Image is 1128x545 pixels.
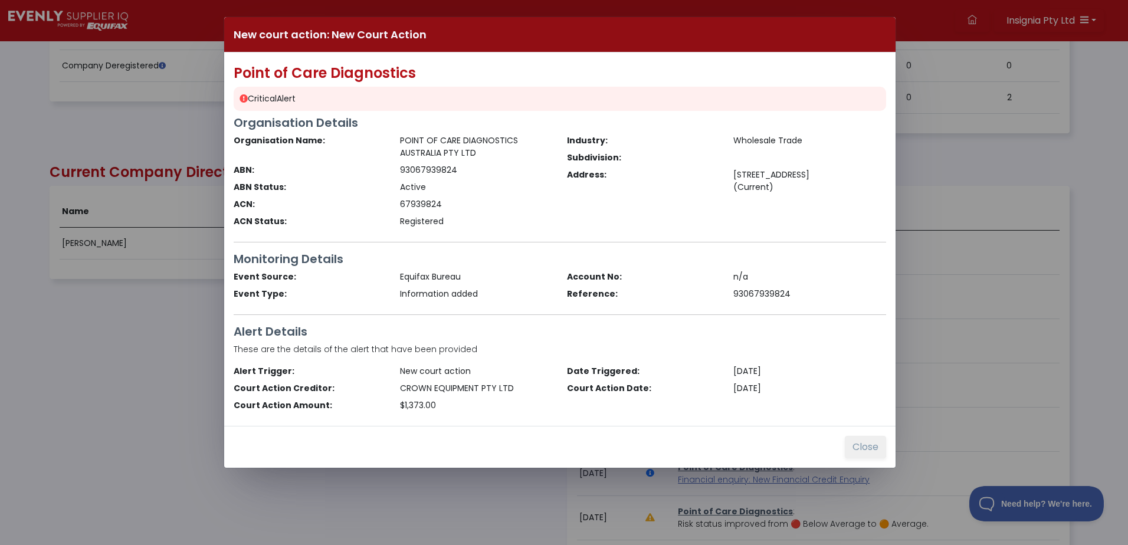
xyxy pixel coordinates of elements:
p: These are the details of the alert that have been provided [234,343,886,356]
div: Alert [234,87,886,111]
h2: Point of Care Diagnostics [234,65,886,82]
h3: Organisation Details [234,116,886,130]
div: 93067939824 [726,288,893,300]
div: Alert Trigger: [227,365,394,377]
div: ABN: [227,164,394,176]
h3: Monitoring Details [234,252,886,266]
div: Address: [560,169,727,193]
div: Equifax Bureau [393,271,560,283]
div: ACN Status: [227,215,394,228]
div: Court Action Creditor: [227,382,394,395]
div: Wholesale Trade [726,134,893,147]
div: 67939824 [393,198,560,211]
div: Event Type: [227,288,394,300]
div: Active [393,181,560,193]
div: n/a [726,271,893,283]
div: Event Source: [227,271,394,283]
div: Date Triggered: [560,365,727,377]
div: [STREET_ADDRESS] (Current) [726,169,893,193]
div: Industry: [560,134,727,147]
h4: New court action: New Court Action [234,27,427,42]
h3: Alert Details [234,324,886,339]
div: [DATE] [726,365,893,377]
div: Information added [393,288,560,300]
div: [DATE] [726,382,893,395]
div: Registered [393,215,560,228]
div: Reference: [560,288,727,300]
div: ACN: [227,198,394,211]
div: Account No: [560,271,727,283]
div: ABN Status: [227,181,394,193]
div: Court Action Date: [560,382,727,395]
span: Critical [248,93,277,104]
div: New court action [393,365,560,377]
div: Court Action Amount: [227,399,394,412]
div: POINT OF CARE DIAGNOSTICS AUSTRALIA PTY LTD [393,134,560,159]
div: CROWN EQUIPMENT PTY LTD [393,382,560,395]
div: $1,373.00 [393,399,560,412]
button: Close [845,436,886,458]
div: Organisation Name: [227,134,394,159]
div: 93067939824 [393,164,560,176]
div: Subdivision: [560,152,727,164]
